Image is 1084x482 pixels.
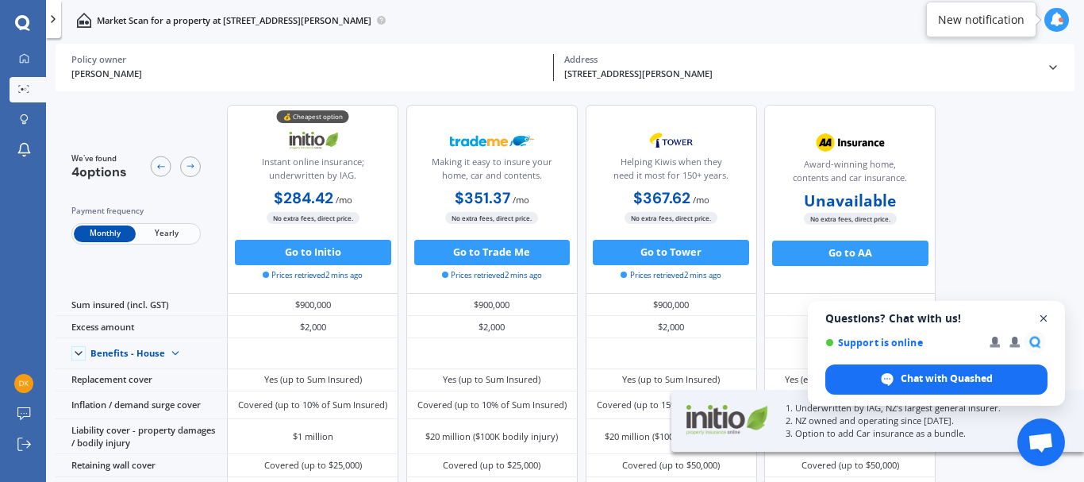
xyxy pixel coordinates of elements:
div: Benefits - House [90,348,165,359]
span: We've found [71,153,127,164]
div: $900,000 [586,294,757,316]
div: Covered (up to $50,000) [622,459,720,472]
span: Support is online [825,337,978,349]
button: Go to AA [772,241,928,266]
b: $351.37 [455,188,510,208]
span: Questions? Chat with us! [825,312,1047,325]
span: Prices retrieved 2 mins ago [263,270,363,281]
p: 2. NZ owned and operating since [DATE]. [786,415,1052,427]
span: No extra fees, direct price. [267,212,359,224]
div: Unavailable [764,316,936,338]
div: $2,000 [406,316,578,338]
img: Initio.webp [271,125,356,156]
b: Unavailable [804,195,896,207]
div: Yes (up to Sum Insured) [264,373,362,386]
img: Initio.webp [682,400,771,438]
div: Replacement cover [56,369,227,391]
button: Go to Tower [593,240,749,265]
div: Helping Kiwis when they need it most for 150+ years. [596,156,745,187]
span: Monthly [74,226,136,242]
div: Excess amount [56,316,227,338]
div: Award-winning home, contents and car insurance. [775,158,924,190]
div: New notification [938,12,1024,28]
div: Payment frequency [71,205,201,218]
span: Prices retrieved 2 mins ago [621,270,721,281]
img: home-and-contents.b802091223b8502ef2dd.svg [76,13,91,28]
span: Yearly [136,226,198,242]
span: Prices retrieved 2 mins ago [442,270,542,281]
button: Go to Initio [235,240,391,265]
span: 4 options [71,164,127,180]
span: No extra fees, direct price. [804,213,897,225]
div: [STREET_ADDRESS][PERSON_NAME] [564,67,1036,81]
img: Trademe.webp [450,125,534,156]
div: $2,000 [227,316,398,338]
div: Covered (up to $25,000) [443,459,540,472]
div: $900,000 [406,294,578,316]
span: Chat with Quashed [825,364,1047,395]
div: Making it easy to insure your home, car and contents. [417,156,567,187]
div: Retaining wall cover [56,454,227,476]
div: Covered (up to $25,000) [264,459,362,472]
div: Liability cover - property damages / bodily injury [56,419,227,454]
div: 💰 Cheapest option [277,110,349,123]
div: Sum insured (incl. GST) [56,294,227,316]
span: / mo [693,194,709,206]
span: / mo [513,194,529,206]
div: Yes (up to Sum Insured) [443,373,540,386]
div: Inflation / demand surge cover [56,391,227,419]
span: Chat with Quashed [901,372,993,386]
b: $284.42 [274,188,333,208]
div: Covered (up to 10% of Sum Insured) [238,399,387,411]
div: $1 million [293,430,333,443]
div: Covered (up to $50,000) [801,459,899,472]
img: 07c7b75a0f00bb1e5c17c81eb67fb2a0 [14,374,33,393]
div: $20 million ($100K bodily injury) [425,430,558,443]
div: Covered (up to 10% of Sum Insured) [417,399,567,411]
p: 3. Option to add Car insurance as a bundle. [786,427,1052,440]
img: AA.webp [808,127,892,159]
div: Instant online insurance; underwritten by IAG. [238,156,387,187]
div: Yes (up to Sum Insured) [622,373,720,386]
a: Open chat [1017,418,1065,466]
b: $367.62 [633,188,690,208]
div: Yes (except for natural disaster) [785,373,915,386]
div: $20 million ($100K bodily injury) [605,430,737,443]
button: Go to Trade Me [414,240,571,265]
span: No extra fees, direct price. [625,212,717,224]
div: Address [564,54,1036,65]
div: $900,000 [227,294,398,316]
div: Covered (up to 15% of Sum Insured) [597,399,746,411]
img: Benefit content down [165,343,186,364]
span: No extra fees, direct price. [445,212,538,224]
p: Market Scan for a property at [STREET_ADDRESS][PERSON_NAME] [97,14,371,27]
div: Unavailable [764,294,936,316]
div: [PERSON_NAME] [71,67,544,81]
span: / mo [336,194,352,206]
div: $2,000 [586,316,757,338]
img: Tower.webp [629,125,713,156]
div: Policy owner [71,54,544,65]
p: 1. Underwritten by IAG, NZ’s largest general insurer. [786,402,1052,415]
